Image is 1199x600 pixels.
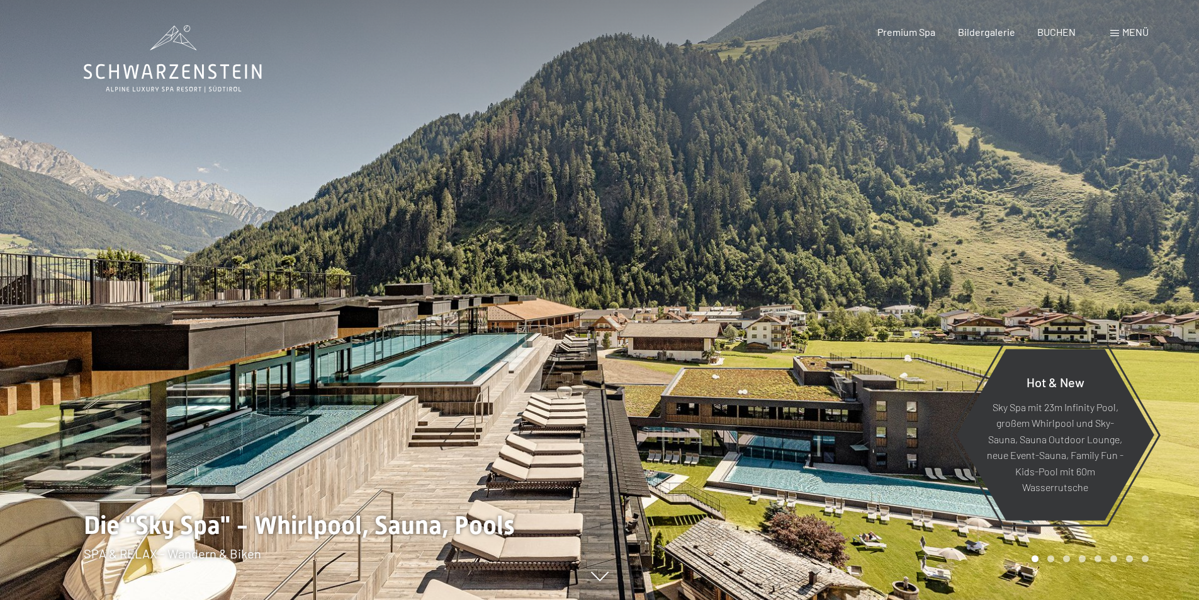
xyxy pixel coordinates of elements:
div: Carousel Page 1 (Current Slide) [1032,555,1039,562]
div: Carousel Page 2 [1047,555,1054,562]
span: Hot & New [1027,374,1084,389]
div: Carousel Page 6 [1110,555,1117,562]
a: Bildergalerie [958,26,1015,38]
a: BUCHEN [1037,26,1076,38]
a: Hot & New Sky Spa mit 23m Infinity Pool, großem Whirlpool und Sky-Sauna, Sauna Outdoor Lounge, ne... [955,348,1155,521]
p: Sky Spa mit 23m Infinity Pool, großem Whirlpool und Sky-Sauna, Sauna Outdoor Lounge, neue Event-S... [987,399,1123,495]
div: Carousel Page 3 [1063,555,1070,562]
div: Carousel Page 7 [1126,555,1133,562]
a: Premium Spa [877,26,935,38]
div: Carousel Page 8 [1142,555,1149,562]
div: Carousel Page 5 [1095,555,1101,562]
div: Carousel Pagination [1027,555,1149,562]
div: Carousel Page 4 [1079,555,1086,562]
span: Menü [1122,26,1149,38]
